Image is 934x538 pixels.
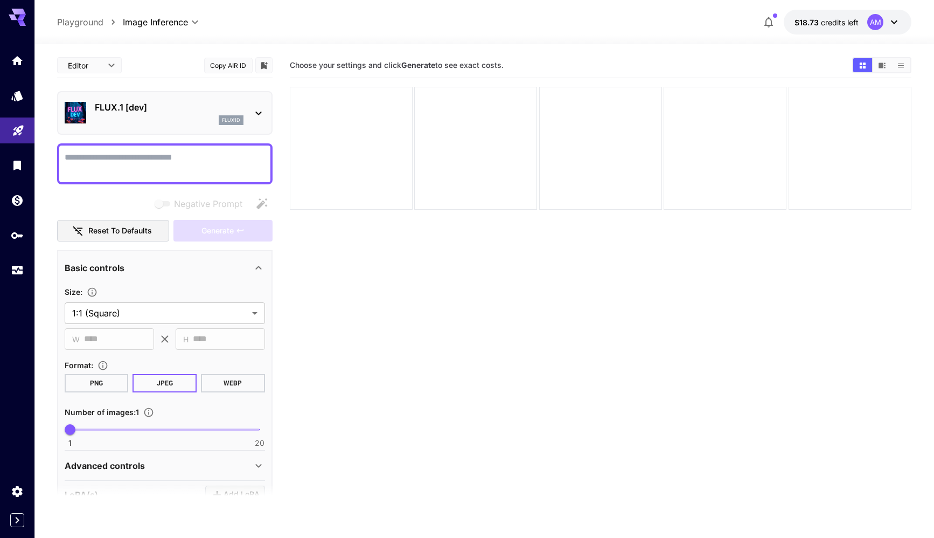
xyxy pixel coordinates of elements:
button: Adjust the dimensions of the generated image by specifying its width and height in pixels, or sel... [82,287,102,298]
span: Editor [68,60,101,71]
span: Choose your settings and click to see exact costs. [290,60,504,70]
span: Negative prompts are not compatible with the selected model. [152,197,251,210]
p: Advanced controls [65,459,145,472]
button: Specify how many images to generate in a single request. Each image generation will be charged se... [139,407,158,418]
div: Home [11,54,24,67]
b: Generate [401,60,435,70]
span: 1:1 (Square) [72,307,248,320]
a: Playground [57,16,103,29]
span: Image Inference [123,16,188,29]
div: Advanced controls [65,453,265,479]
span: Number of images : 1 [65,408,139,417]
div: Settings [11,485,24,498]
button: JPEG [133,374,197,392]
span: credits left [821,18,859,27]
span: 1 [68,438,72,449]
button: Copy AIR ID [204,58,253,73]
div: API Keys [11,229,24,242]
span: Format : [65,361,93,370]
button: Expand sidebar [10,513,24,527]
span: Negative Prompt [174,197,242,210]
div: AM [867,14,883,30]
button: Choose the file format for the output image. [93,360,113,371]
div: Library [11,158,24,172]
div: Usage [11,264,24,277]
div: Basic controls [65,255,265,281]
div: FLUX.1 [dev]flux1d [65,96,265,129]
button: Show images in video view [873,58,891,72]
button: Show images in list view [891,58,910,72]
span: W [72,333,80,346]
button: $18.7292AM [784,10,911,35]
button: WEBP [201,374,265,392]
p: Basic controls [65,261,124,274]
span: H [183,333,189,346]
span: 20 [255,438,264,449]
span: $18.73 [794,18,821,27]
button: Show images in grid view [853,58,872,72]
div: Playground [12,120,25,134]
div: Show images in grid viewShow images in video viewShow images in list view [852,57,911,73]
div: $18.7292 [794,17,859,28]
div: Models [11,89,24,102]
button: PNG [65,374,129,392]
nav: breadcrumb [57,16,123,29]
button: Add to library [259,59,269,72]
span: Size : [65,287,82,296]
p: flux1d [222,116,240,124]
p: FLUX.1 [dev] [95,101,243,114]
div: Wallet [11,194,24,207]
